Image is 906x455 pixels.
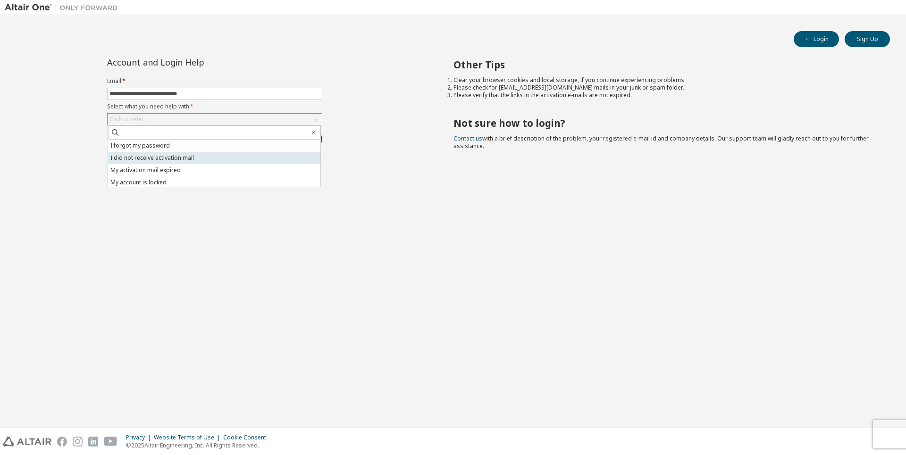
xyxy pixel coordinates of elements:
[108,114,322,125] div: Click to select
[845,31,890,47] button: Sign Up
[453,134,482,142] a: Contact us
[73,437,83,447] img: instagram.svg
[104,437,117,447] img: youtube.svg
[453,58,873,71] h2: Other Tips
[107,77,322,85] label: Email
[453,134,869,150] span: with a brief description of the problem, your registered e-mail id and company details. Our suppo...
[453,84,873,91] li: Please check for [EMAIL_ADDRESS][DOMAIN_NAME] mails in your junk or spam folder.
[88,437,98,447] img: linkedin.svg
[109,116,146,123] div: Click to select
[3,437,51,447] img: altair_logo.svg
[57,437,67,447] img: facebook.svg
[107,103,322,110] label: Select what you need help with
[223,434,272,441] div: Cookie Consent
[126,434,154,441] div: Privacy
[453,76,873,84] li: Clear your browser cookies and local storage, if you continue experiencing problems.
[107,58,279,66] div: Account and Login Help
[126,441,272,449] p: © 2025 Altair Engineering, Inc. All Rights Reserved.
[453,117,873,129] h2: Not sure how to login?
[5,3,123,12] img: Altair One
[108,140,320,152] li: I forgot my password
[794,31,839,47] button: Login
[453,91,873,99] li: Please verify that the links in the activation e-mails are not expired.
[154,434,223,441] div: Website Terms of Use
